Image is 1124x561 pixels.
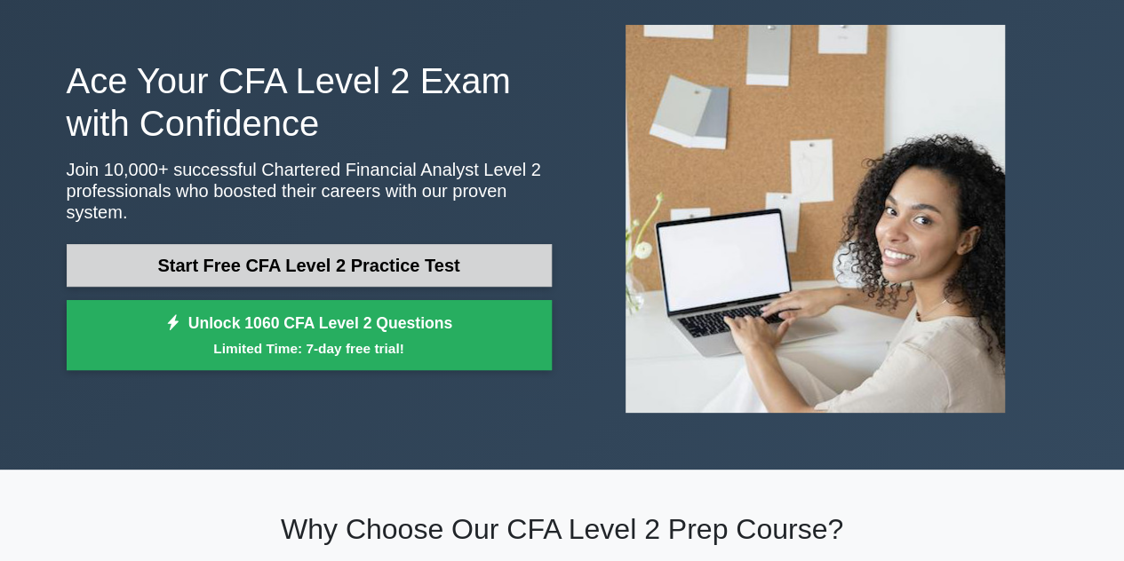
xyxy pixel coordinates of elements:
[67,159,552,223] p: Join 10,000+ successful Chartered Financial Analyst Level 2 professionals who boosted their caree...
[67,59,552,145] h1: Ace Your CFA Level 2 Exam with Confidence
[67,512,1058,546] h2: Why Choose Our CFA Level 2 Prep Course?
[67,300,552,371] a: Unlock 1060 CFA Level 2 QuestionsLimited Time: 7-day free trial!
[67,244,552,287] a: Start Free CFA Level 2 Practice Test
[89,338,530,359] small: Limited Time: 7-day free trial!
